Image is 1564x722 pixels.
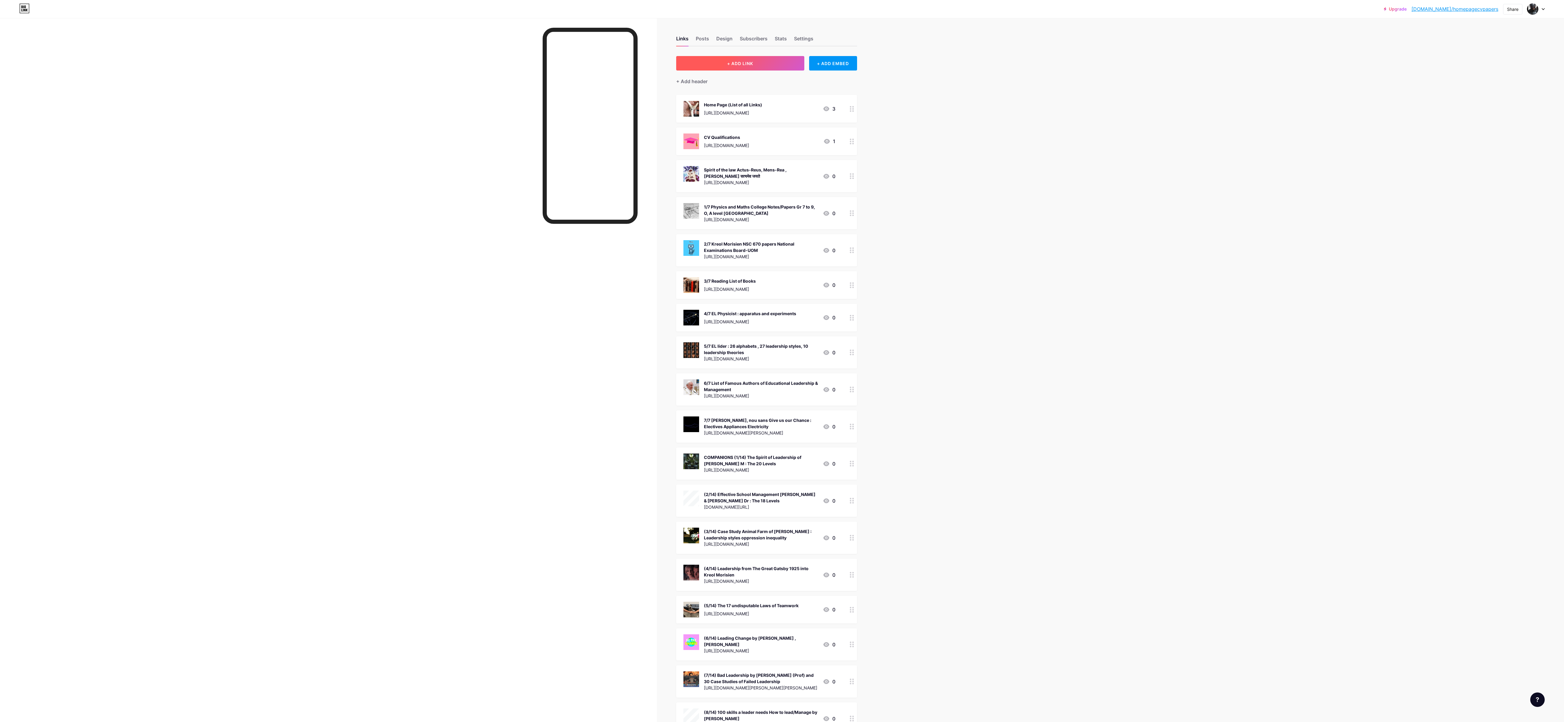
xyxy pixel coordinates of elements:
[809,56,857,71] div: + ADD EMBED
[823,138,835,145] div: 1
[704,417,818,430] div: 7/7 [PERSON_NAME], nou sans Give us our Chance : Electives Appliances Electricity
[704,672,818,685] div: (7/14) Bad Leadership by [PERSON_NAME] (Prof) and 30 Case Studies of Failed Leadership
[683,379,699,395] img: 6/7 List of Famous Authors of Educational Leadership & Management
[704,319,796,325] div: [URL][DOMAIN_NAME]
[823,349,835,356] div: 0
[704,204,818,216] div: 1/7 Physics and Maths College Notes/Papers Gr 7 to 9, O, A level [GEOGRAPHIC_DATA]
[683,166,699,182] img: Spirit of the law Actus-Reus, Mens-Rea , Satyameva Jayate सत्यमेव जयते
[676,78,708,85] div: + Add header
[1384,7,1407,11] a: Upgrade
[704,134,749,140] div: CV Qualifications
[1411,5,1498,13] a: [DOMAIN_NAME]/homepagecvpapers
[704,528,818,541] div: (3/14) Case Study Animal Farm of [PERSON_NAME] : Leadership styles oppression inequality
[704,167,818,179] div: Spirit of the law Actus-Reus, Mens-Rea , [PERSON_NAME] सत्यमेव जयते
[727,61,753,66] span: + ADD LINK
[823,534,835,541] div: 0
[823,210,835,217] div: 0
[696,35,709,46] div: Posts
[1507,6,1518,12] div: Share
[683,277,699,293] img: 3/7 Reading List of Books
[683,101,699,117] img: Home Page (List of all Links)
[676,56,804,71] button: + ADD LINK
[683,565,699,580] img: (4/14) Leadership from The Great Gatsby 1925 into Kreol Morisien
[704,541,818,547] div: [URL][DOMAIN_NAME]
[704,602,799,609] div: (5/14) The 17 undisputable Laws of Teamwork
[823,386,835,393] div: 0
[704,578,818,584] div: [URL][DOMAIN_NAME]
[823,641,835,648] div: 0
[704,635,818,648] div: (6/14) Leading Change by [PERSON_NAME] , [PERSON_NAME]
[823,606,835,613] div: 0
[704,491,818,504] div: (2/14) Effective School Management [PERSON_NAME] & [PERSON_NAME] Dr : The 18 Levels
[683,310,699,325] img: 4/7 EL Physicist : apparatus and experiments
[704,504,818,510] div: [DOMAIN_NAME][URL]
[823,497,835,504] div: 0
[704,393,818,399] div: [URL][DOMAIN_NAME]
[704,685,818,691] div: [URL][DOMAIN_NAME][PERSON_NAME][PERSON_NAME]
[683,528,699,543] img: (3/14) Case Study Animal Farm of Orwell : Leadership styles oppression inequality
[704,380,818,393] div: 6/7 List of Famous Authors of Educational Leadership & Management
[823,460,835,467] div: 0
[704,709,818,722] div: (8/14) 100 skills a leader needs How to lead/Manage by [PERSON_NAME]
[683,634,699,650] img: (6/14) Leading Change by M Fullan , J Kotter
[823,678,835,685] div: 0
[704,216,818,223] div: [URL][DOMAIN_NAME]
[704,467,818,473] div: [URL][DOMAIN_NAME]
[704,278,756,284] div: 3/7 Reading List of Books
[704,110,762,116] div: [URL][DOMAIN_NAME]
[740,35,768,46] div: Subscribers
[704,611,799,617] div: [URL][DOMAIN_NAME]
[823,281,835,289] div: 0
[823,247,835,254] div: 0
[683,240,699,256] img: 2/7 Kreol Morisien NSC 670 papers National Examinations Board-UOM
[683,203,699,219] img: 1/7 Physics and Maths College Notes/Papers Gr 7 to 9, O, A level Cambridge
[704,648,818,654] div: [URL][DOMAIN_NAME]
[823,314,835,321] div: 0
[794,35,813,46] div: Settings
[775,35,787,46] div: Stats
[704,454,818,467] div: COMPANIONS (1/14) The Spirit of Leadership of [PERSON_NAME] M : The 20 Levels
[704,142,749,149] div: [URL][DOMAIN_NAME]
[683,342,699,358] img: 5/7 EL lider : 26 alphabets , 27 leadership styles, 10 leadership theories
[704,343,818,356] div: 5/7 EL lider : 26 alphabets , 27 leadership styles, 10 leadership theories
[704,179,818,186] div: [URL][DOMAIN_NAME]
[823,105,835,112] div: 3
[716,35,733,46] div: Design
[704,253,818,260] div: [URL][DOMAIN_NAME]
[683,454,699,469] img: COMPANIONS (1/14) The Spirit of Leadership of Dr Munroe M : The 20 Levels
[704,565,818,578] div: (4/14) Leadership from The Great Gatsby 1925 into Kreol Morisien
[823,423,835,430] div: 0
[704,310,796,317] div: 4/7 EL Physicist : apparatus and experiments
[704,102,762,108] div: Home Page (List of all Links)
[704,356,818,362] div: [URL][DOMAIN_NAME]
[683,602,699,617] img: (5/14) The 17 undisputable Laws of Teamwork
[823,173,835,180] div: 0
[683,133,699,149] img: CV Qualifications
[704,430,818,436] div: [URL][DOMAIN_NAME][PERSON_NAME]
[676,35,689,46] div: Links
[683,671,699,687] img: (7/14) Bad Leadership by Kellerman B (Prof) and 30 Case Studies of Failed Leadership
[683,416,699,432] img: 7/7 Donn nou, nou sans Give us our Chance : Electives Appliances Electricity
[704,286,756,292] div: [URL][DOMAIN_NAME]
[823,571,835,579] div: 0
[1527,3,1538,15] img: homepage_cv_papers
[704,241,818,253] div: 2/7 Kreol Morisien NSC 670 papers National Examinations Board-UOM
